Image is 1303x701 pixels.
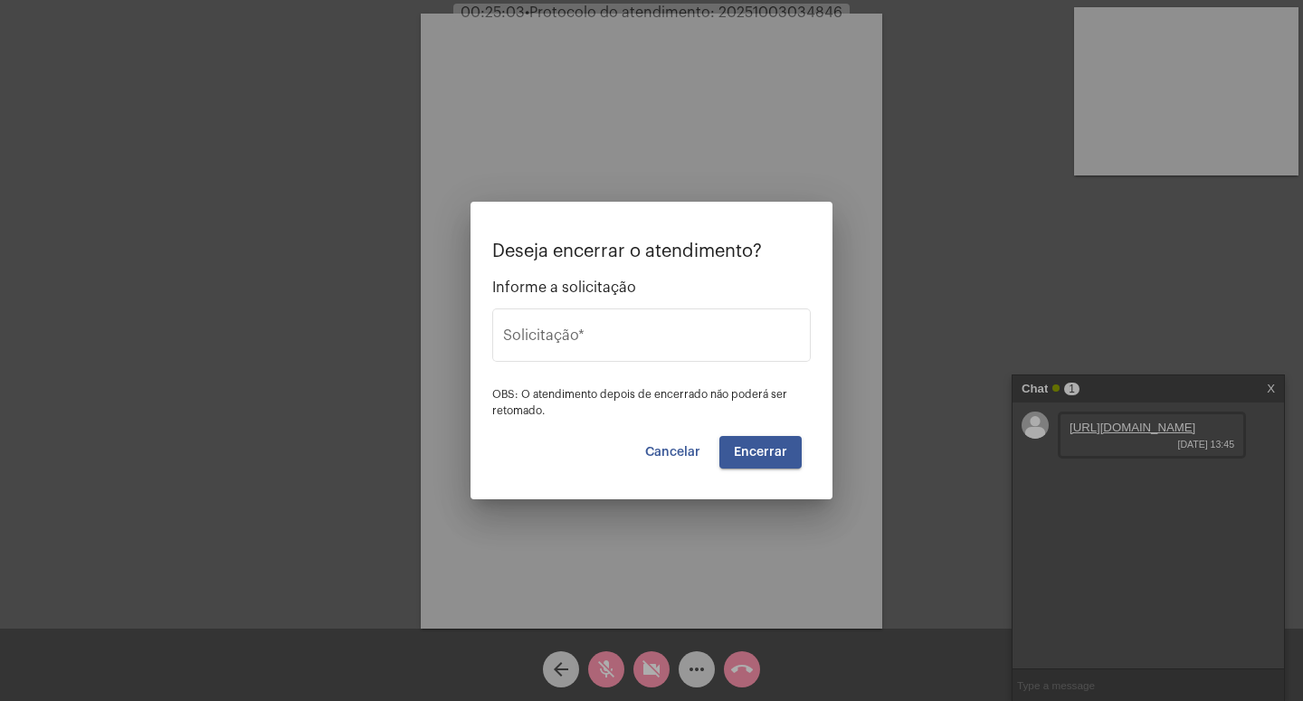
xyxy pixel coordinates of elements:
[503,331,800,347] input: Buscar solicitação
[492,242,811,261] p: Deseja encerrar o atendimento?
[645,446,700,459] span: Cancelar
[631,436,715,469] button: Cancelar
[734,446,787,459] span: Encerrar
[492,389,787,416] span: OBS: O atendimento depois de encerrado não poderá ser retomado.
[492,279,811,296] span: Informe a solicitação
[719,436,802,469] button: Encerrar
